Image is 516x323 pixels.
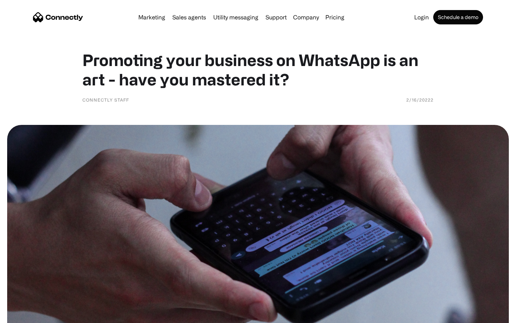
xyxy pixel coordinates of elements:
a: Login [411,14,432,20]
a: Pricing [322,14,347,20]
div: Connectly Staff [82,96,129,103]
a: Sales agents [169,14,209,20]
a: Support [263,14,290,20]
div: Company [293,12,319,22]
a: Schedule a demo [433,10,483,24]
ul: Language list [14,310,43,320]
h1: Promoting your business on WhatsApp is an art - have you mastered it? [82,50,434,89]
aside: Language selected: English [7,310,43,320]
div: 2/16/20222 [406,96,434,103]
a: Utility messaging [210,14,261,20]
a: Marketing [135,14,168,20]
